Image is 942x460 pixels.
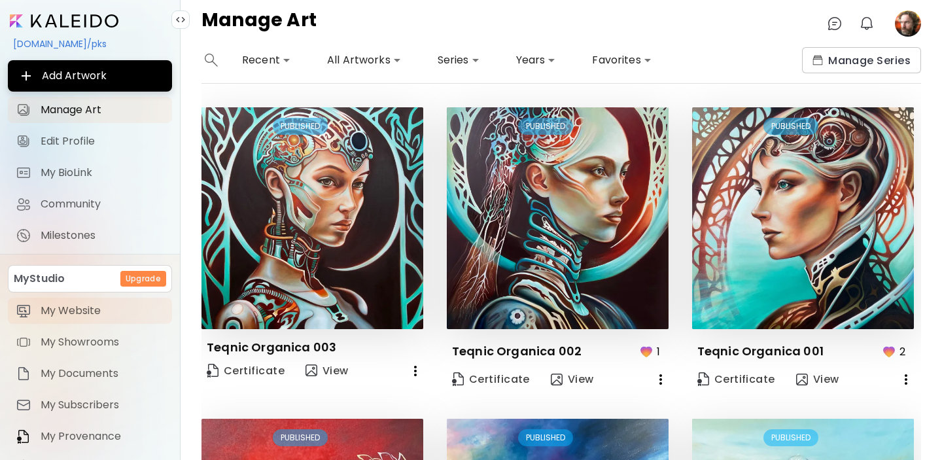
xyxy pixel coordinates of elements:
div: All Artworks [322,50,406,71]
span: Community [41,198,164,211]
span: View [551,372,594,387]
img: thumbnail [201,107,423,329]
div: [DOMAIN_NAME]/pks [8,33,172,55]
h6: Upgrade [126,273,161,285]
button: Add Artwork [8,60,172,92]
a: CertificateCertificate [447,366,535,393]
img: Edit Profile icon [16,133,31,149]
div: PUBLISHED [273,118,328,135]
p: Teqnic Organica 003 [207,340,336,355]
p: Teqnic Organica 002 [452,344,582,359]
a: Manage Art iconManage Art [8,97,172,123]
a: itemMy Documents [8,361,172,387]
img: item [16,366,31,381]
img: favorites [881,344,897,359]
button: view-artView [546,366,599,393]
span: My Provenance [41,430,164,443]
img: Manage Art icon [16,102,31,118]
span: View [796,372,839,387]
img: Certificate [452,372,464,386]
span: My Website [41,304,164,317]
img: Milestones icon [16,228,31,243]
span: My Subscribers [41,398,164,412]
img: search [205,54,218,67]
p: MyStudio [14,271,65,287]
img: Community icon [16,196,31,212]
img: collections [812,55,823,65]
img: item [16,334,31,350]
div: PUBLISHED [763,429,818,446]
button: bellIcon [856,12,878,35]
span: Certificate [697,372,775,387]
img: bellIcon [859,16,875,31]
button: view-artView [791,366,845,393]
a: itemMy Subscribers [8,392,172,418]
span: My BioLink [41,166,164,179]
span: My Showrooms [41,336,164,349]
button: favorites2 [878,340,914,364]
img: Certificate [207,364,218,378]
img: My BioLink icon [16,165,31,181]
div: PUBLISHED [273,429,328,446]
a: itemMy Website [8,298,172,324]
a: CertificateCertificate [201,358,290,384]
span: Certificate [207,362,285,380]
img: item [16,303,31,319]
span: Milestones [41,229,164,242]
span: Certificate [452,372,530,387]
span: Edit Profile [41,135,164,148]
img: view-art [796,374,808,385]
span: My Documents [41,367,164,380]
img: item [16,397,31,413]
p: 2 [899,344,905,360]
span: Manage Series [812,54,911,67]
a: itemMy Provenance [8,423,172,450]
a: completeMy BioLink iconMy BioLink [8,160,172,186]
span: Add Artwork [18,68,162,84]
button: favorites1 [635,340,669,364]
p: Teqnic Organica 001 [697,344,824,359]
div: PUBLISHED [518,429,573,446]
img: item [16,429,31,444]
a: completeMilestones iconMilestones [8,222,172,249]
div: PUBLISHED [763,118,818,135]
img: thumbnail [692,107,914,329]
button: search [201,47,221,73]
img: chatIcon [827,16,843,31]
a: itemMy Showrooms [8,329,172,355]
div: Recent [237,50,296,71]
a: Edit Profile iconEdit Profile [8,128,172,154]
img: thumbnail [447,107,669,329]
h4: Manage Art [201,10,317,37]
img: Certificate [697,372,709,386]
img: view-art [551,374,563,385]
img: collapse [175,14,186,25]
div: Favorites [587,50,656,71]
span: View [305,363,349,379]
div: Series [432,50,485,71]
a: Community iconCommunity [8,191,172,217]
img: view-art [305,364,317,376]
button: collectionsManage Series [802,47,921,73]
p: 1 [657,344,660,360]
a: CertificateCertificate [692,366,780,393]
span: Manage Art [41,103,164,116]
div: Years [511,50,561,71]
button: view-artView [300,358,354,384]
div: PUBLISHED [518,118,573,135]
img: favorites [638,344,654,359]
